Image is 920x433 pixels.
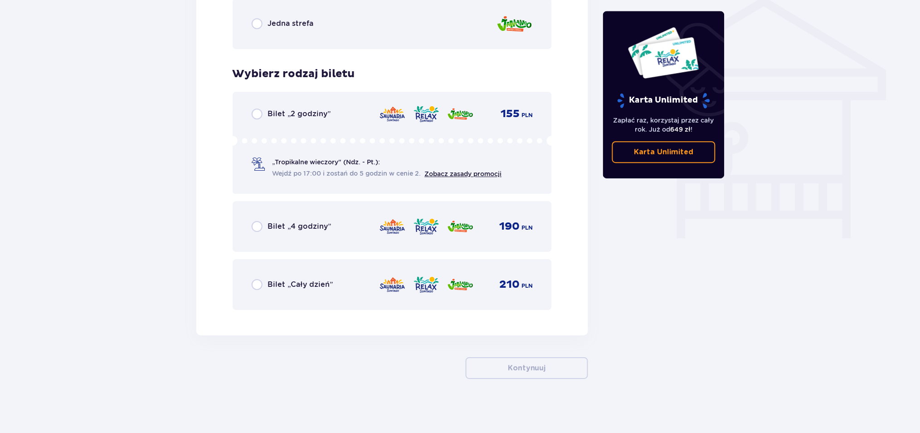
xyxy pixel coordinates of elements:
[521,282,533,290] span: PLN
[499,278,520,291] span: 210
[268,221,331,231] span: Bilet „4 godziny”
[233,67,355,81] h3: Wybierz rodzaj biletu
[413,104,440,123] img: Relax
[497,11,533,37] img: Jamango
[413,217,440,236] img: Relax
[447,104,474,123] img: Jamango
[466,357,588,379] button: Kontynuuj
[612,141,716,163] a: Karta Unlimited
[521,224,533,232] span: PLN
[273,157,380,167] span: „Tropikalne wieczory" (Ndz. - Pt.):
[670,126,691,133] span: 649 zł
[425,170,502,177] a: Zobacz zasady promocji
[268,19,314,29] span: Jedna strefa
[379,275,406,294] img: Saunaria
[413,275,440,294] img: Relax
[612,116,716,134] p: Zapłać raz, korzystaj przez cały rok. Już od !
[628,26,700,79] img: Dwie karty całoroczne do Suntago z napisem 'UNLIMITED RELAX', na białym tle z tropikalnymi liśćmi...
[521,111,533,119] span: PLN
[617,93,711,108] p: Karta Unlimited
[508,363,546,373] p: Kontynuuj
[273,169,421,178] span: Wejdź po 17:00 i zostań do 5 godzin w cenie 2.
[499,220,520,233] span: 190
[268,280,333,290] span: Bilet „Cały dzień”
[501,107,520,121] span: 155
[379,104,406,123] img: Saunaria
[447,217,474,236] img: Jamango
[379,217,406,236] img: Saunaria
[634,147,693,157] p: Karta Unlimited
[268,109,331,119] span: Bilet „2 godziny”
[447,275,474,294] img: Jamango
